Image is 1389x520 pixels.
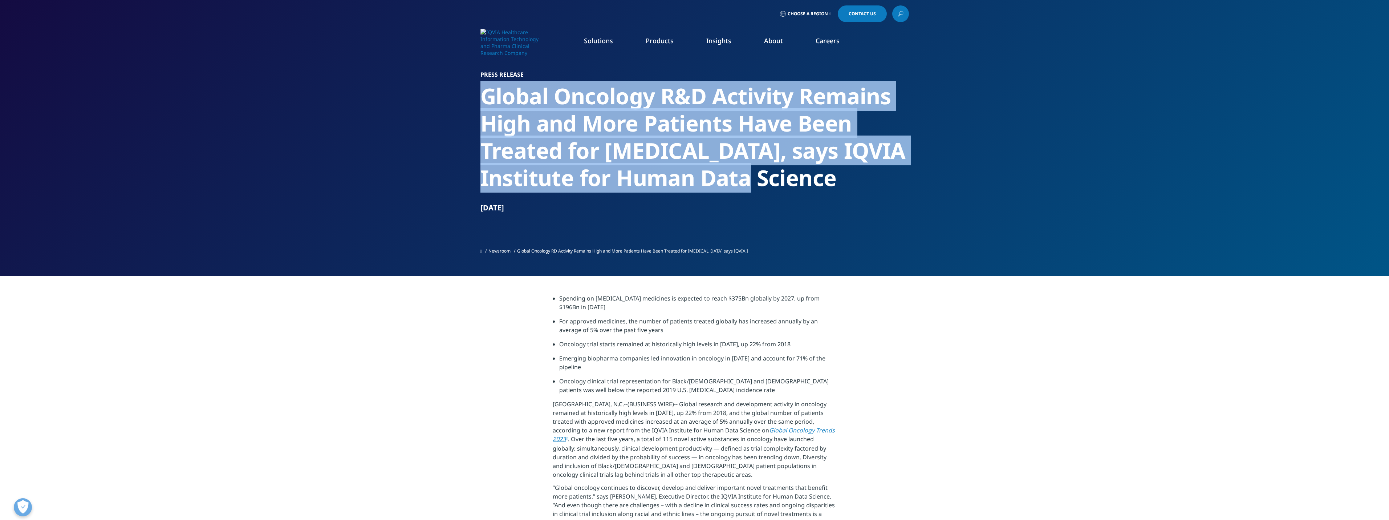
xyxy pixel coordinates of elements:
[480,71,909,78] h1: Press Release
[584,36,613,45] a: Solutions
[559,354,836,377] li: Emerging biopharma companies led innovation in oncology in [DATE] and account for 71% of the pipe...
[646,36,674,45] a: Products
[480,203,909,213] div: [DATE]
[559,377,836,400] li: Oncology clinical trial representation for Black/[DEMOGRAPHIC_DATA] and [DEMOGRAPHIC_DATA] patien...
[517,248,748,254] span: Global Oncology RD Activity Remains High and More Patients Have Been Treated for [MEDICAL_DATA] s...
[559,294,836,317] li: Spending on [MEDICAL_DATA] medicines is expected to reach $375Bn globally by 2027, up from $196Bn...
[488,248,511,254] a: Newsroom
[14,498,32,516] button: Open Preferences
[559,317,836,340] li: For approved medicines, the number of patients treated globally has increased annually by an aver...
[480,82,909,192] h2: Global Oncology R&D Activity Remains High and More Patients Have Been Treated for [MEDICAL_DATA],...
[706,36,731,45] a: Insights
[816,36,840,45] a: Careers
[559,340,836,354] li: Oncology trial starts remained at historically high levels in [DATE], up 22% from 2018
[849,12,876,16] span: Contact Us
[541,25,909,60] nav: Primary
[553,400,836,483] p: [GEOGRAPHIC_DATA], N.C.--(BUSINESS WIRE)-- Global research and development activity in oncology r...
[788,11,828,17] span: Choose a Region
[838,5,887,22] a: Contact Us
[480,29,539,56] img: IQVIA Healthcare Information Technology and Pharma Clinical Research Company
[764,36,783,45] a: About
